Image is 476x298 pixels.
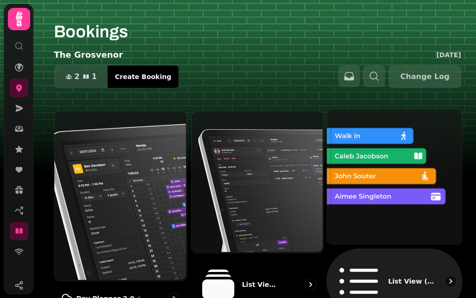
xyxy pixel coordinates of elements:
span: Create Booking [115,73,171,80]
p: [DATE] [436,50,461,60]
button: Change Log [389,66,461,88]
img: Day Planner 2.0 ⚡ [53,110,186,280]
img: List View 2.0 ⚡ (New) [191,110,323,252]
svg: go to [446,276,455,285]
button: 21 [54,66,108,88]
svg: go to [306,280,315,289]
p: List view (Old - going soon) [388,276,439,285]
img: List view (Old - going soon) [326,108,461,243]
p: The Grosvenor [54,48,123,61]
p: List View 2.0 ⚡ (New) [242,280,280,289]
span: Change Log [400,73,450,80]
button: Create Booking [107,66,178,88]
span: 1 [92,73,97,80]
span: 2 [74,73,79,80]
